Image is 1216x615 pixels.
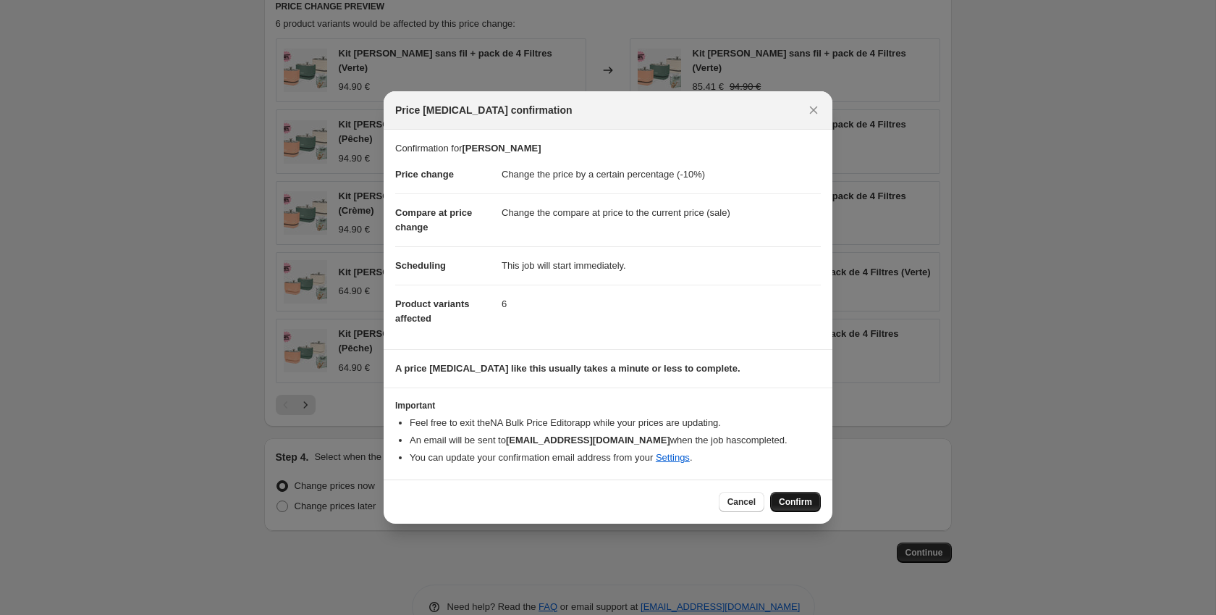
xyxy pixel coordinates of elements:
[395,141,821,156] p: Confirmation for
[502,156,821,193] dd: Change the price by a certain percentage (-10%)
[395,298,470,324] span: Product variants affected
[395,207,472,233] span: Compare at price change
[727,496,756,508] span: Cancel
[719,492,764,512] button: Cancel
[770,492,821,512] button: Confirm
[506,435,670,445] b: [EMAIL_ADDRESS][DOMAIN_NAME]
[395,103,573,117] span: Price [MEDICAL_DATA] confirmation
[803,100,824,120] button: Close
[410,433,821,448] li: An email will be sent to when the job has completed .
[502,193,821,232] dd: Change the compare at price to the current price (sale)
[410,416,821,430] li: Feel free to exit the NA Bulk Price Editor app while your prices are updating.
[410,451,821,465] li: You can update your confirmation email address from your .
[502,246,821,285] dd: This job will start immediately.
[395,363,740,374] b: A price [MEDICAL_DATA] like this usually takes a minute or less to complete.
[462,143,541,154] b: [PERSON_NAME]
[395,260,446,271] span: Scheduling
[395,400,821,411] h3: Important
[502,285,821,323] dd: 6
[656,452,690,463] a: Settings
[779,496,812,508] span: Confirm
[395,169,454,180] span: Price change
